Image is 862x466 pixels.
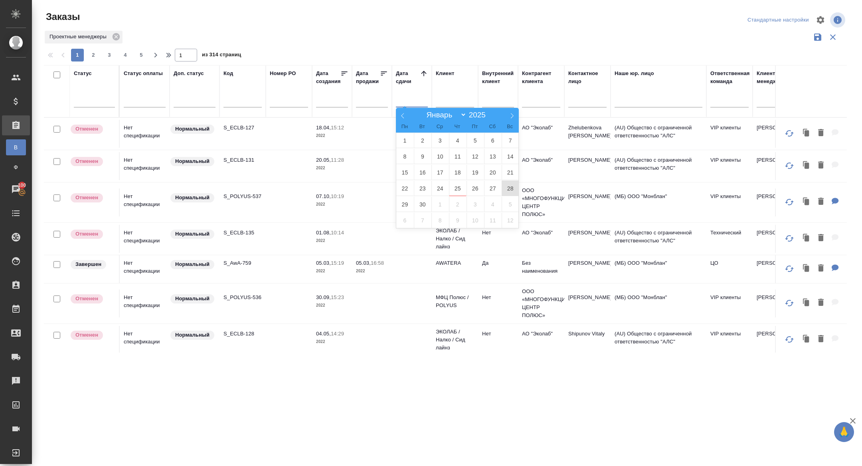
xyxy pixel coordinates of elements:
span: 3 [103,51,116,59]
span: Ф [10,163,22,171]
div: Контрагент клиента [522,69,560,85]
p: 2022 [316,132,348,140]
button: Удалить [814,331,828,347]
p: ООО «МНОГОФУНКЦИОНАЛЬНЫЙ ЦЕНТР ПОЛЮС» [522,186,560,218]
td: Shipunov Vitaly [564,326,611,354]
td: Нет спецификации [120,188,170,216]
select: Month [423,110,467,119]
p: Без наименования [522,259,560,275]
p: Проектные менеджеры [49,33,109,41]
button: 5 [135,49,148,61]
span: 5 [135,51,148,59]
p: S_ECLB-131 [223,156,262,164]
button: Удалить [814,157,828,174]
p: Нормальный [175,331,210,339]
button: Обновить [780,192,799,212]
td: [PERSON_NAME] [753,152,799,180]
span: Посмотреть информацию [830,12,847,28]
p: Отменен [75,295,98,303]
div: split button [745,14,811,26]
p: 2022 [316,164,348,172]
p: S_ECLB-128 [223,330,262,338]
span: Сентябрь 26, 2025 [467,180,484,196]
td: [PERSON_NAME] [753,120,799,148]
span: Сентябрь 29, 2025 [396,196,414,212]
td: [PERSON_NAME] [753,290,799,317]
p: 10:19 [331,193,344,199]
p: Отменен [75,331,98,339]
div: Проектные менеджеры [45,31,123,44]
button: Клонировать [799,125,814,141]
span: Сентябрь 20, 2025 [484,165,502,180]
p: 15:19 [331,260,344,266]
p: Нет [482,330,514,338]
button: Клонировать [799,260,814,277]
span: 🙏 [837,424,851,440]
span: Сентябрь 1, 2025 [396,133,414,148]
button: Удалить [814,230,828,246]
td: [PERSON_NAME] [564,152,611,180]
p: МФЦ Полюс / POLYUS [436,293,474,309]
div: Статус по умолчанию для стандартных заказов [170,293,215,304]
p: 04.05, [316,331,331,337]
p: 14:29 [331,331,344,337]
p: 2022 [316,338,348,346]
span: Сентябрь 8, 2025 [396,149,414,164]
p: Отменен [75,194,98,202]
span: Сентябрь 11, 2025 [449,149,467,164]
button: Удалить [814,295,828,311]
span: Сентябрь 16, 2025 [414,165,431,180]
span: Октябрь 6, 2025 [396,212,414,228]
p: Нормальный [175,230,210,238]
div: Наше юр. лицо [615,69,654,77]
button: Удалить [814,260,828,277]
div: Статус [74,69,92,77]
span: Октябрь 12, 2025 [502,212,519,228]
span: Сентябрь 5, 2025 [467,133,484,148]
span: Октябрь 9, 2025 [449,212,467,228]
span: Сентябрь 22, 2025 [396,180,414,196]
div: Внутренний клиент [482,69,514,85]
button: Клонировать [799,230,814,246]
button: Удалить [814,125,828,141]
p: S_AwA-759 [223,259,262,267]
span: Сентябрь 14, 2025 [502,149,519,164]
p: Отменен [75,230,98,238]
div: Клиентские менеджеры [757,69,795,85]
span: Октябрь 11, 2025 [484,212,502,228]
div: Дата продажи [356,69,380,85]
p: АО "Эколаб" [522,124,560,132]
p: 11:28 [331,157,344,163]
button: Обновить [780,156,799,175]
a: Ф [6,159,26,175]
span: Октябрь 4, 2025 [484,196,502,212]
span: Сентябрь 30, 2025 [414,196,431,212]
span: Вс [501,124,519,129]
p: Отменен [75,125,98,133]
span: Сентябрь 9, 2025 [414,149,431,164]
p: АО "Эколаб" [522,330,560,338]
p: ЭКОЛАБ / Налко / Сид лайнз [436,227,474,251]
p: S_POLYUS-537 [223,192,262,200]
span: Октябрь 10, 2025 [467,212,484,228]
button: Обновить [780,293,799,313]
div: Дата создания [316,69,340,85]
span: Октябрь 2, 2025 [449,196,467,212]
td: Нет спецификации [120,255,170,283]
p: АО "Эколаб" [522,156,560,164]
button: Клонировать [799,194,814,210]
td: [PERSON_NAME] [564,225,611,253]
div: Статус по умолчанию для стандартных заказов [170,330,215,341]
p: 2022 [316,237,348,245]
span: Сентябрь 2, 2025 [414,133,431,148]
div: Выставляет КМ при направлении счета или после выполнения всех работ/сдачи заказа клиенту. Окончат... [70,259,115,270]
div: Контактное лицо [568,69,607,85]
span: Октябрь 3, 2025 [467,196,484,212]
p: S_ECLB-135 [223,229,262,237]
span: Октябрь 8, 2025 [431,212,449,228]
button: Клонировать [799,331,814,347]
div: Номер PO [270,69,296,77]
td: Нет спецификации [120,326,170,354]
span: Сентябрь 10, 2025 [431,149,449,164]
p: Завершен [75,260,101,268]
